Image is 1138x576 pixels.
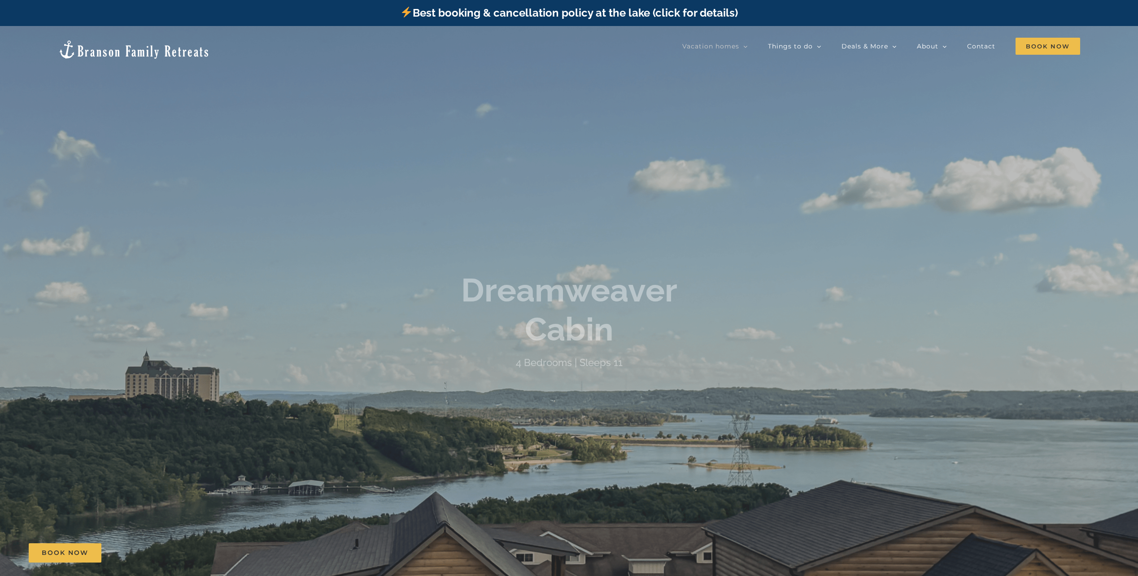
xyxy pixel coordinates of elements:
span: Vacation homes [682,43,739,49]
nav: Main Menu [682,37,1080,55]
a: Deals & More [842,37,897,55]
span: Things to do [768,43,813,49]
img: ⚡️ [401,7,412,17]
h4: 4 Bedrooms | Sleeps 11 [516,357,623,368]
a: Best booking & cancellation policy at the lake (click for details) [400,6,737,19]
b: Dreamweaver Cabin [461,271,677,348]
a: Contact [967,37,995,55]
img: Branson Family Retreats Logo [58,39,210,60]
a: Vacation homes [682,37,748,55]
span: Deals & More [842,43,888,49]
span: Book Now [1016,38,1080,55]
span: Contact [967,43,995,49]
span: About [917,43,938,49]
a: Things to do [768,37,821,55]
a: Book Now [29,543,101,563]
a: About [917,37,947,55]
span: Book Now [42,549,88,557]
